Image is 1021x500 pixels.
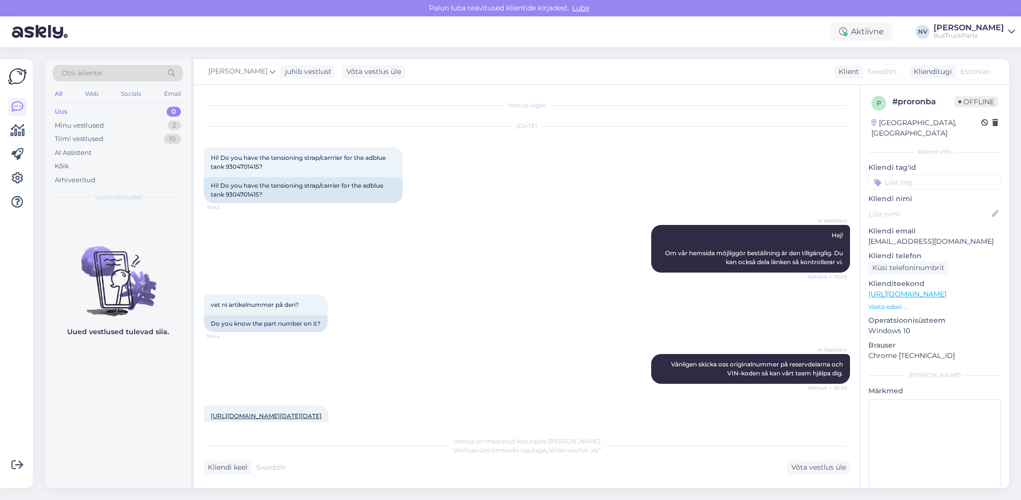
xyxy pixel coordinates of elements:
[868,386,1001,396] p: Märkmed
[877,99,881,107] span: p
[453,446,601,454] span: Vestluse ülevõtmiseks vajutage
[55,134,103,144] div: Tiimi vestlused
[55,121,104,131] div: Minu vestlused
[868,194,1001,204] p: Kliendi nimi
[787,461,850,474] div: Võta vestlus üle
[204,315,328,332] div: Do you know the part number on it?
[454,437,600,445] span: Vestlus on määratud kasutajale [PERSON_NAME]
[892,96,954,108] div: # proronba
[934,32,1004,40] div: BusTruckParts
[868,162,1001,173] p: Kliendi tag'id
[204,462,248,473] div: Kliendi keel
[256,462,285,473] span: Swedish
[208,66,267,77] span: [PERSON_NAME]
[162,87,183,100] div: Email
[868,251,1001,261] p: Kliendi telefon
[168,121,181,131] div: 2
[211,412,322,420] a: [URL][DOMAIN_NAME][DATE][DATE]
[831,23,892,41] div: Aktiivne
[916,25,930,39] div: NV
[211,154,387,170] span: Hi! Do you have the tensioning strap/carrrier for the adblue tank 9304701415?
[45,228,191,318] img: No chats
[83,87,100,100] div: Web
[167,107,181,117] div: 0
[868,351,1001,361] p: Chrome [TECHNICAL_ID]
[868,236,1001,247] p: [EMAIL_ADDRESS][DOMAIN_NAME]
[868,261,948,275] div: Küsi telefoninumbrit
[867,67,896,77] span: Swedish
[569,3,592,12] span: Luba
[868,175,1001,190] input: Lisa tag
[934,24,1015,40] a: [PERSON_NAME]BusTruckParts
[204,177,403,203] div: Hi! Do you have the tensioning strap/carrier for the adblue tank 9304701415?
[164,134,181,144] div: 10
[67,327,169,337] p: Uued vestlused tulevad siia.
[55,161,69,171] div: Kõik
[55,175,95,185] div: Arhiveeritud
[934,24,1004,32] div: [PERSON_NAME]
[671,360,845,377] span: Vänligen skicka oss originalnummer på reservdelarna och VIN-koden så kan vårt team hjälpa dig.
[207,333,244,340] span: 10:44
[954,96,998,107] span: Offline
[868,279,1001,289] p: Klienditeekond
[810,346,847,354] span: AI Assistent
[868,289,946,298] a: [URL][DOMAIN_NAME]
[808,273,847,281] span: Nähtud ✓ 10:43
[204,122,850,131] div: [DATE]
[95,193,141,202] span: Uued vestlused
[808,384,847,392] span: Nähtud ✓ 10:45
[868,340,1001,351] p: Brauser
[119,87,143,100] div: Socials
[960,67,991,77] span: Estonian
[281,67,332,77] div: juhib vestlust
[835,67,859,77] div: Klient
[211,301,299,308] span: vet ni artikelnummer på den?
[868,371,1001,380] div: [PERSON_NAME]
[868,326,1001,336] p: Windows 10
[871,118,981,139] div: [GEOGRAPHIC_DATA], [GEOGRAPHIC_DATA]
[868,226,1001,236] p: Kliendi email
[8,67,27,86] img: Askly Logo
[910,67,952,77] div: Klienditugi
[868,315,1001,326] p: Operatsioonisüsteem
[207,204,244,211] span: 10:43
[55,107,68,117] div: Uus
[868,302,1001,311] p: Vaata edasi ...
[869,209,990,219] input: Lisa nimi
[342,65,405,78] div: Võta vestlus üle
[204,101,850,110] div: Vestlus algas
[55,148,91,158] div: AI Assistent
[546,446,601,454] i: „Võtke vestlus üle”
[868,147,1001,156] div: Kliendi info
[53,87,64,100] div: All
[810,217,847,224] span: AI Assistent
[62,68,101,78] span: Otsi kliente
